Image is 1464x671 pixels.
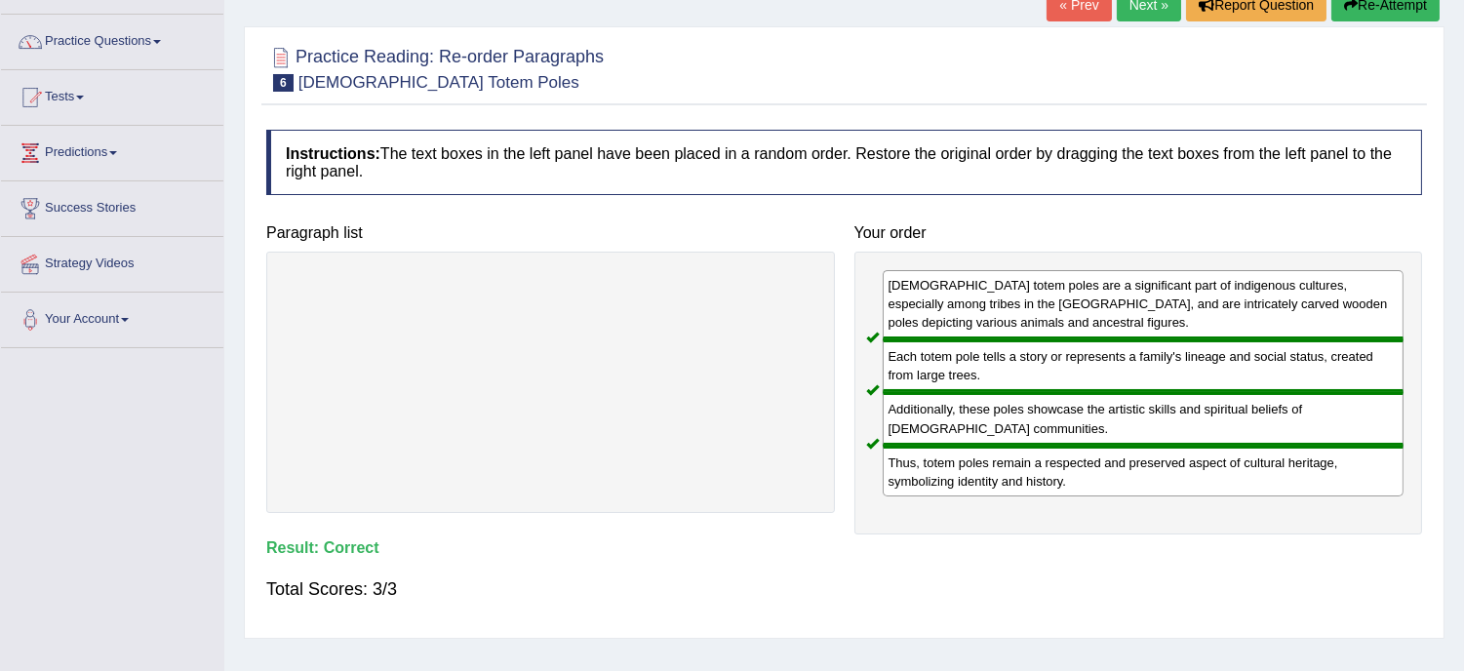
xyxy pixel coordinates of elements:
h4: Your order [854,224,1423,242]
span: 6 [273,74,294,92]
a: Success Stories [1,181,223,230]
div: Additionally, these poles showcase the artistic skills and spiritual beliefs of [DEMOGRAPHIC_DATA... [883,392,1405,445]
div: Thus, totem poles remain a respected and preserved aspect of cultural heritage, symbolizing ident... [883,446,1405,496]
a: Practice Questions [1,15,223,63]
a: Strategy Videos [1,237,223,286]
h4: Result: [266,539,1422,557]
a: Predictions [1,126,223,175]
div: Total Scores: 3/3 [266,566,1422,612]
h4: Paragraph list [266,224,835,242]
h2: Practice Reading: Re-order Paragraphs [266,43,604,92]
a: Your Account [1,293,223,341]
div: [DEMOGRAPHIC_DATA] totem poles are a significant part of indigenous cultures, especially among tr... [883,270,1405,339]
b: Instructions: [286,145,380,162]
div: Each totem pole tells a story or represents a family's lineage and social status, created from la... [883,339,1405,392]
small: [DEMOGRAPHIC_DATA] Totem Poles [298,73,579,92]
a: Tests [1,70,223,119]
h4: The text boxes in the left panel have been placed in a random order. Restore the original order b... [266,130,1422,195]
